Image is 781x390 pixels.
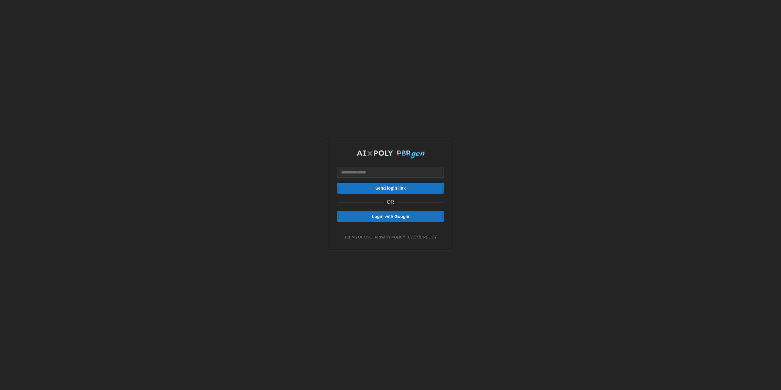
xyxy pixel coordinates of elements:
span: Send login link [375,183,406,193]
button: Send login link [337,183,444,194]
img: AIxPoly PBRgen [356,150,425,159]
a: terms of use [344,235,372,240]
button: Login with Google [337,211,444,222]
span: Login with Google [372,211,409,222]
a: privacy policy [375,235,405,240]
a: cookie policy [408,235,437,240]
p: OR [387,199,394,206]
